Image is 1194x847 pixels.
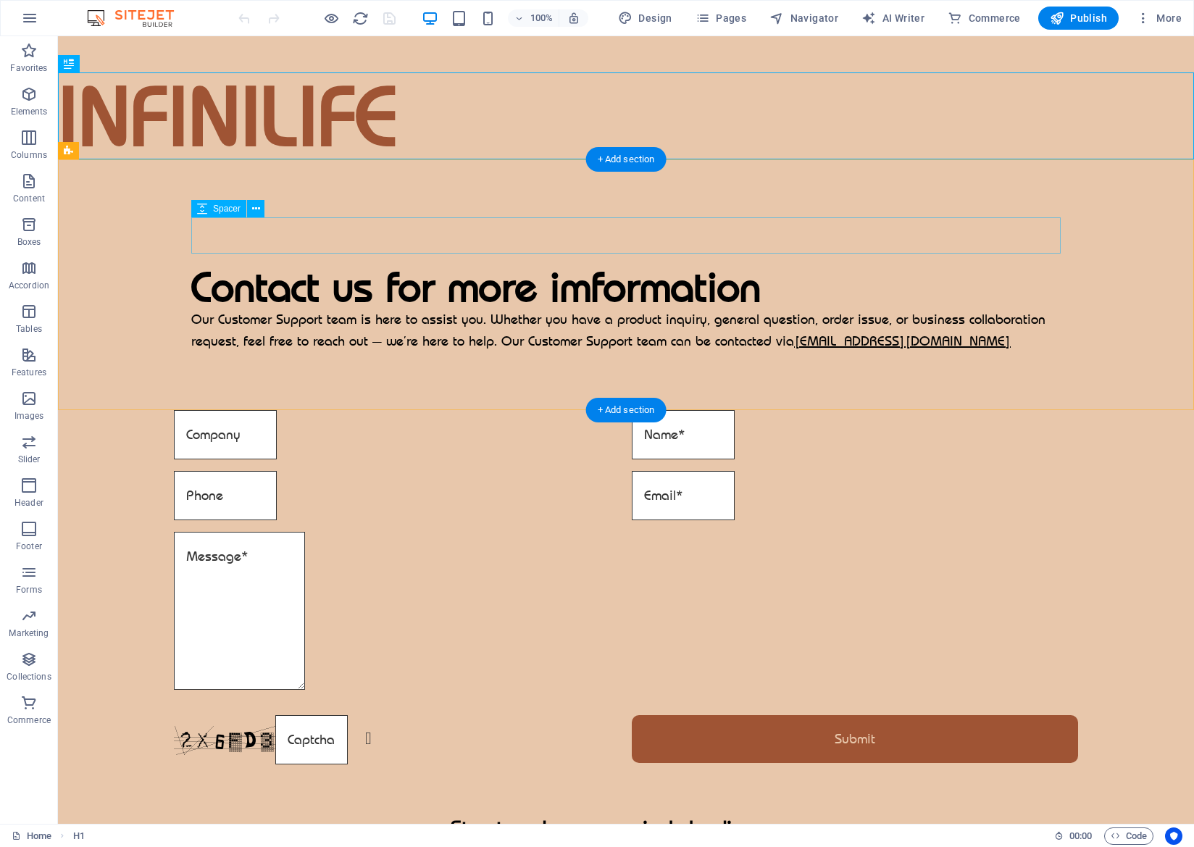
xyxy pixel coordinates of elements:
[618,11,672,25] span: Design
[9,280,49,291] p: Accordion
[856,7,930,30] button: AI Writer
[861,11,924,25] span: AI Writer
[16,541,42,552] p: Footer
[1130,7,1187,30] button: More
[530,9,553,27] h6: 100%
[948,11,1021,25] span: Commerce
[1054,827,1093,845] h6: Session time
[13,193,45,204] p: Content
[612,7,678,30] div: Design (Ctrl+Alt+Y)
[9,627,49,639] p: Marketing
[14,497,43,509] p: Header
[1165,827,1182,845] button: Usercentrics
[73,827,85,845] nav: breadcrumb
[1111,827,1147,845] span: Code
[508,9,559,27] button: 100%
[18,454,41,465] p: Slider
[942,7,1027,30] button: Commerce
[16,584,42,596] p: Forms
[7,671,51,683] p: Collections
[764,7,844,30] button: Navigator
[586,398,667,422] div: + Add section
[352,10,369,27] i: Reload page
[1136,11,1182,25] span: More
[1050,11,1107,25] span: Publish
[17,236,41,248] p: Boxes
[1080,830,1082,841] span: :
[213,204,241,213] span: Spacer
[10,62,47,74] p: Favorites
[769,11,838,25] span: Navigator
[7,714,51,726] p: Commerce
[14,410,44,422] p: Images
[696,11,746,25] span: Pages
[73,827,85,845] span: Click to select. Double-click to edit
[1104,827,1153,845] button: Code
[1069,827,1092,845] span: 00 00
[351,9,369,27] button: reload
[586,147,667,172] div: + Add section
[12,367,46,378] p: Features
[322,9,340,27] button: Click here to leave preview mode and continue editing
[83,9,192,27] img: Editor Logo
[11,149,47,161] p: Columns
[567,12,580,25] i: On resize automatically adjust zoom level to fit chosen device.
[16,323,42,335] p: Tables
[12,827,51,845] a: Click to cancel selection. Double-click to open Pages
[1038,7,1119,30] button: Publish
[612,7,678,30] button: Design
[11,106,48,117] p: Elements
[690,7,752,30] button: Pages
